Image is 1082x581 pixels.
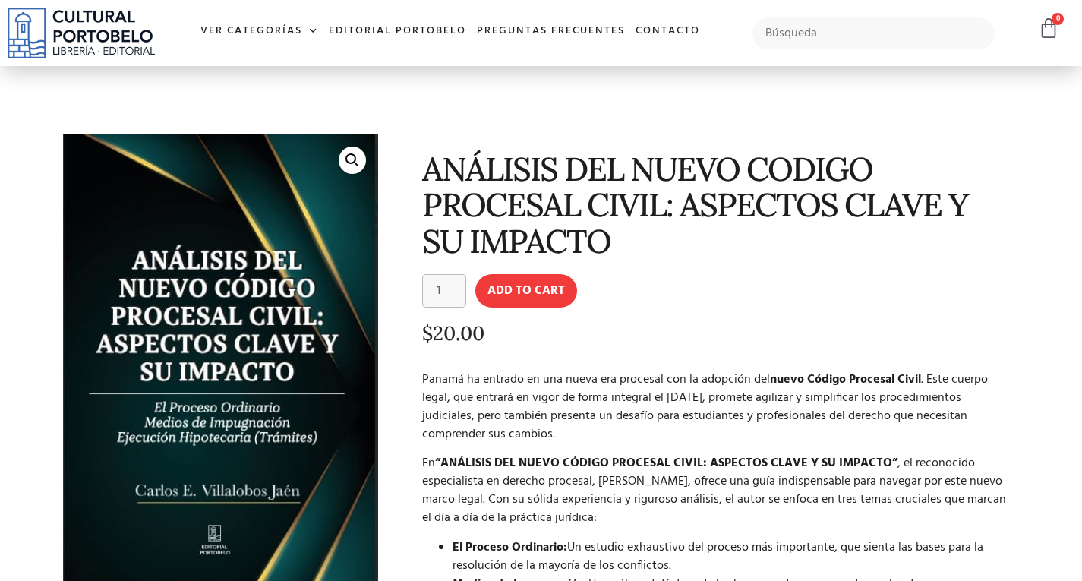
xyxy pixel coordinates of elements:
[195,15,323,48] a: Ver Categorías
[475,274,577,308] button: Add to cart
[752,17,995,49] input: Búsqueda
[1038,17,1059,39] a: 0
[770,370,921,390] strong: nuevo Código Procesal Civil
[630,15,705,48] a: Contacto
[422,320,484,346] bdi: 20.00
[435,453,897,473] strong: “ANÁLISIS DEL NUEVO CÓDIGO PROCESAL CIVIL: ASPECTOS CLAVE Y SU IMPACTO”
[422,454,1015,527] p: En , el reconocido especialista en derecho procesal, [PERSON_NAME], ofrece una guía indispensable...
[339,147,366,174] a: 🔍
[453,538,567,557] strong: El Proceso Ordinario:
[422,320,433,346] span: $
[422,371,1015,444] p: Panamá ha entrado en una nueva era procesal con la adopción del . Este cuerpo legal, que entrará ...
[453,538,1015,575] li: Un estudio exhaustivo del proceso más importante, que sienta las bases para la resolución de la m...
[472,15,630,48] a: Preguntas frecuentes
[1052,13,1064,25] span: 0
[422,151,1015,259] h1: ANÁLISIS DEL NUEVO CODIGO PROCESAL CIVIL: ASPECTOS CLAVE Y SU IMPACTO
[422,274,466,308] input: Product quantity
[323,15,472,48] a: Editorial Portobelo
